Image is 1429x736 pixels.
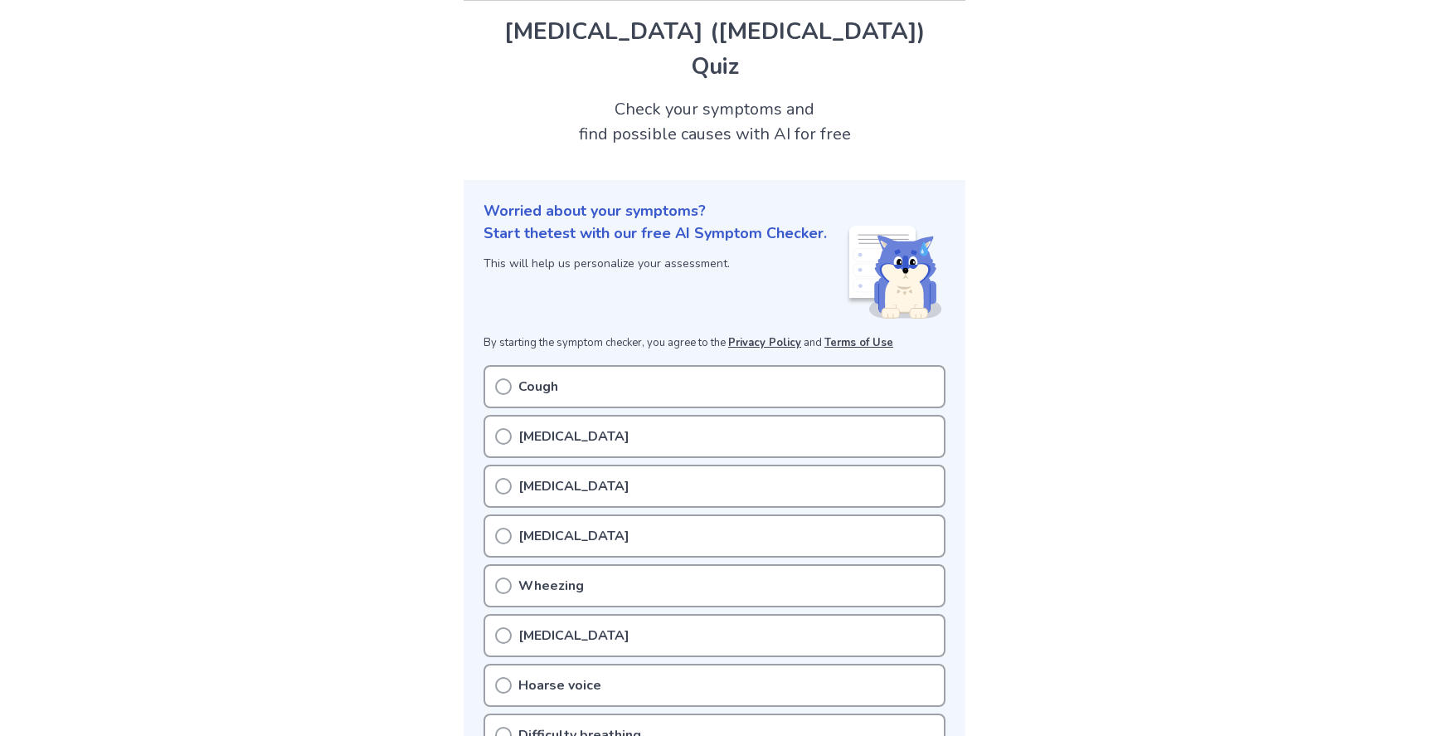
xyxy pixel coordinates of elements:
[484,200,945,222] p: Worried about your symptoms?
[824,335,893,350] a: Terms of Use
[728,335,801,350] a: Privacy Policy
[484,14,945,84] h1: [MEDICAL_DATA] ([MEDICAL_DATA]) Quiz
[484,255,827,272] p: This will help us personalize your assessment.
[518,476,629,496] p: [MEDICAL_DATA]
[518,675,601,695] p: Hoarse voice
[484,222,827,245] p: Start the test with our free AI Symptom Checker.
[518,576,584,596] p: Wheezing
[518,377,558,397] p: Cough
[464,97,965,147] h2: Check your symptoms and find possible causes with AI for free
[518,626,629,646] p: [MEDICAL_DATA]
[846,226,942,319] img: Shiba
[484,335,945,352] p: By starting the symptom checker, you agree to the and
[518,426,629,446] p: [MEDICAL_DATA]
[518,526,629,546] p: [MEDICAL_DATA]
